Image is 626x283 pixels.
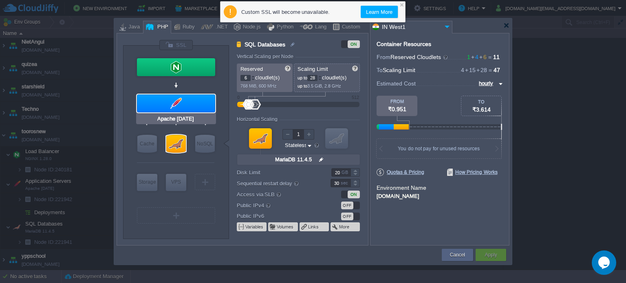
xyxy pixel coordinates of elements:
span: Scaling Limit [298,66,328,72]
div: Ruby [180,21,195,33]
span: ₹0.951 [388,106,406,112]
div: Load Balancer [137,58,215,76]
span: = [487,54,493,60]
div: Elastic VPS [166,174,186,191]
span: 4 [461,67,464,73]
iframe: chat widget [592,250,618,275]
p: cloudlet(s) [240,72,290,81]
span: ₹3.614 [472,106,491,113]
div: Cache [137,135,157,153]
span: 3.5 GiB, 2.8 GHz [307,83,341,88]
div: OFF [341,202,353,209]
div: Java [126,21,140,33]
div: Node.js [240,21,261,33]
button: Learn More [364,7,395,17]
span: 768 MiB, 600 MHz [240,83,277,88]
div: VPS [166,174,186,190]
div: Create New Layer [195,174,215,190]
span: 4 [470,54,478,60]
span: From [377,54,390,60]
div: Application Servers [137,94,215,112]
div: Storage Containers [137,174,157,191]
span: Reserved [240,66,263,72]
span: 6 [478,54,487,60]
div: OFF [341,213,353,220]
span: To [377,67,383,73]
label: Sequential restart delay [237,179,320,188]
span: Scaling Limit [383,67,415,73]
div: SQL Databases [166,135,186,153]
button: Variables [245,224,264,230]
span: How Pricing Works [447,169,498,176]
div: Storage [137,174,157,190]
label: Access via SLB [237,190,320,199]
span: 47 [494,67,500,73]
div: Container Resources [377,41,431,47]
button: Cancel [450,251,465,259]
div: .NET [213,21,228,33]
div: Python [274,21,293,33]
label: Environment Name [377,184,426,191]
span: 15 [464,67,476,73]
div: Vertical Scaling per Node [237,54,295,59]
label: Public IPv6 [237,212,320,220]
div: NoSQL Databases [195,135,215,153]
div: Custom [339,21,360,33]
span: Estimated Cost [377,79,416,88]
label: Disk Limit [237,168,320,177]
label: Public IPv4 [237,201,320,210]
div: NoSQL [195,135,215,153]
span: Reserved Cloudlets [390,54,449,60]
button: Apply [485,251,497,259]
div: PHP [155,21,168,33]
div: GB [342,169,350,176]
span: + [476,67,481,73]
span: 11 [493,54,500,60]
button: Volumes [277,224,294,230]
span: up to [298,75,307,80]
button: More [339,224,350,230]
p: cloudlet(s) [298,72,357,81]
div: [DOMAIN_NAME] [377,192,503,199]
div: Create New Layer [137,207,215,224]
div: Lang [313,21,326,33]
span: + [470,54,475,60]
span: Quotas & Pricing [377,169,424,176]
div: sec [341,179,350,187]
div: TO [461,99,501,104]
div: 0 [237,95,240,100]
span: = [487,67,494,73]
span: 28 [476,67,487,73]
div: Horizontal Scaling [237,116,280,122]
span: 1 [467,54,470,60]
div: Custom SSL will become unavailable. [241,8,356,16]
div: ON [348,40,360,48]
span: + [464,67,469,73]
span: up to [298,83,307,88]
div: FROM [377,99,417,104]
div: ON [348,191,360,198]
div: 512 [352,95,359,100]
span: + [478,54,483,60]
button: Links [308,224,320,230]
